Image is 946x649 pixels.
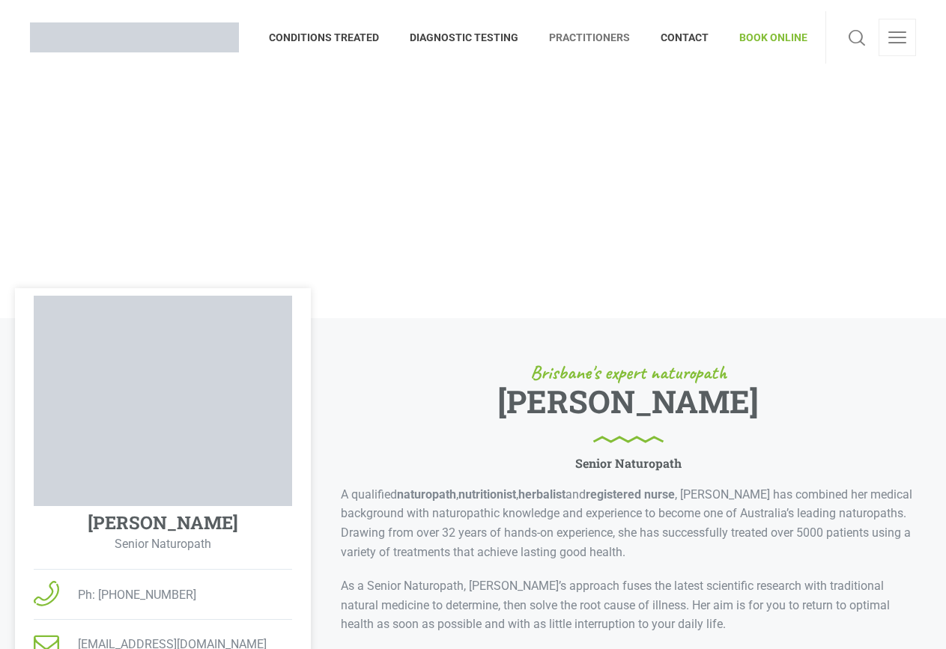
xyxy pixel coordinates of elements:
[397,487,456,502] b: naturopath
[59,585,196,605] span: Ph: [PHONE_NUMBER]
[34,538,292,550] p: Senior Naturopath
[30,11,239,64] a: Brisbane Naturopath
[646,11,724,64] a: CONTACT
[534,11,646,64] a: PRACTITIONERS
[458,487,516,502] b: nutritionist
[724,25,807,49] span: BOOK ONLINE
[575,456,682,470] h6: Senior Naturopath
[269,11,395,64] a: CONDITIONS TREATED
[395,25,534,49] span: DIAGNOSTIC TESTING
[646,25,724,49] span: CONTACT
[341,485,916,561] p: A qualified , , and , [PERSON_NAME] has combined her medical background with naturopathic knowled...
[34,296,292,506] img: Elisabeth Singler Naturopath
[497,389,759,444] h1: [PERSON_NAME]
[534,25,646,49] span: PRACTITIONERS
[586,487,675,502] b: registered nurse
[724,11,807,64] a: BOOK ONLINE
[341,576,916,634] p: As a Senior Naturopath, [PERSON_NAME]’s approach fuses the latest scientific research with tradit...
[269,25,395,49] span: CONDITIONS TREATED
[530,363,727,383] span: Brisbane's expert naturopath
[518,487,566,502] b: herbalist
[30,22,239,52] img: Brisbane Naturopath
[395,11,534,64] a: DIAGNOSTIC TESTING
[88,512,238,534] h4: [PERSON_NAME]
[844,19,870,56] a: Search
